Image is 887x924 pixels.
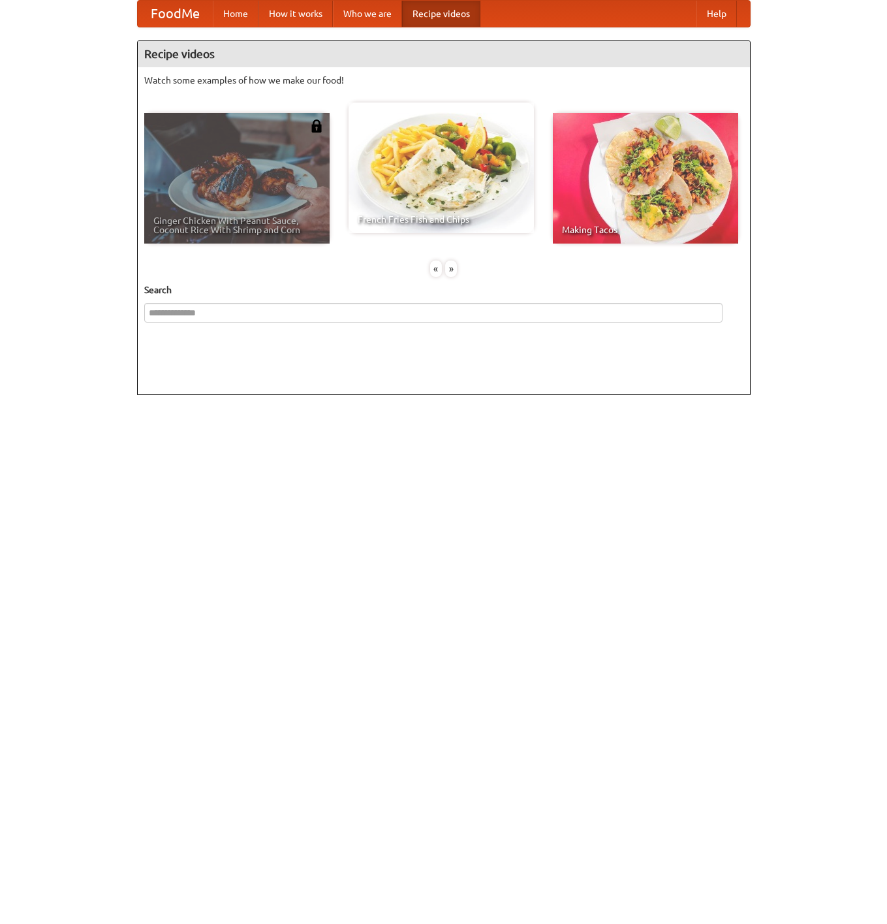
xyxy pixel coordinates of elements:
[144,74,743,87] p: Watch some examples of how we make our food!
[696,1,737,27] a: Help
[445,261,457,277] div: »
[402,1,480,27] a: Recipe videos
[258,1,333,27] a: How it works
[144,283,743,296] h5: Search
[213,1,258,27] a: Home
[562,225,729,234] span: Making Tacos
[553,113,738,244] a: Making Tacos
[349,103,534,233] a: French Fries Fish and Chips
[430,261,442,277] div: «
[138,1,213,27] a: FoodMe
[333,1,402,27] a: Who we are
[310,119,323,133] img: 483408.png
[358,215,525,224] span: French Fries Fish and Chips
[138,41,750,67] h4: Recipe videos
